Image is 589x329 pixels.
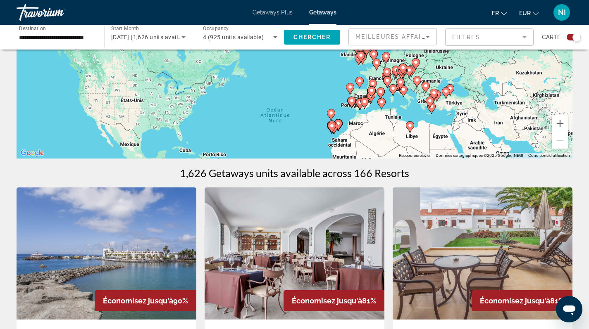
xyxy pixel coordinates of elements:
button: Change language [492,7,507,19]
a: Travorium [17,2,99,23]
a: Getaways Plus [253,9,293,16]
span: Occupancy [203,26,229,31]
button: User Menu [551,4,572,21]
a: Ouvrir cette zone dans Google Maps (dans une nouvelle fenêtre) [19,148,46,159]
span: Carte [542,31,560,43]
div: 90% [95,290,196,311]
a: Conditions d'utilisation (s'ouvre dans un nouvel onglet) [528,153,570,158]
span: Économisez jusqu'à [480,296,550,305]
span: Chercher [293,34,331,40]
mat-select: Sort by [355,32,430,42]
span: Meilleures affaires [355,33,435,40]
span: Économisez jusqu'à [103,296,173,305]
img: Google [19,148,46,159]
div: 81% [472,290,572,311]
span: Start Month [111,26,139,31]
button: Change currency [519,7,539,19]
button: Filter [445,28,534,46]
img: 3489O01X.jpg [205,187,384,320]
span: fr [492,10,499,17]
button: Chercher [284,30,340,45]
button: Zoom avant [552,115,568,132]
a: Getaways [309,9,336,16]
iframe: Bouton de lancement de la fenêtre de messagerie [556,296,582,322]
span: [DATE] (1,626 units available) [111,34,191,40]
span: NI [558,8,566,17]
div: 81% [284,290,384,311]
img: 2447E01X.jpg [17,187,196,320]
h1: 1,626 Getaways units available across 166 Resorts [180,167,409,179]
span: Économisez jusqu'à [292,296,362,305]
img: 2749I01X.jpg [393,187,572,320]
span: Données cartographiques ©2025 Google, INEGI [436,153,523,158]
span: Destination [19,25,46,31]
span: EUR [519,10,531,17]
button: Zoom arrière [552,132,568,149]
span: 4 (925 units available) [203,34,264,40]
button: Raccourcis clavier [399,153,431,159]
